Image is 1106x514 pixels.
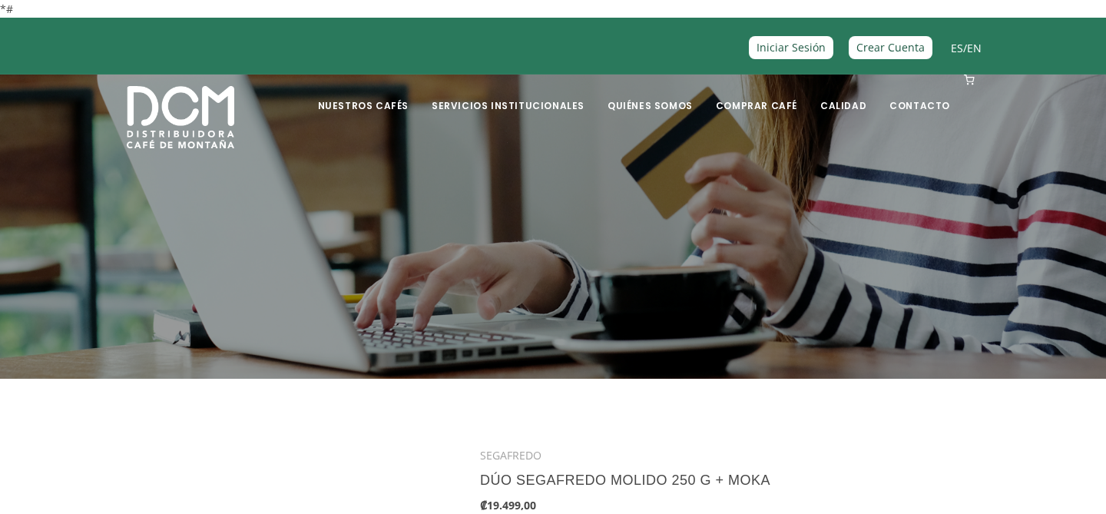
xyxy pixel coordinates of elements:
a: Nuestros Cafés [309,76,418,112]
a: Calidad [811,76,876,112]
b: ₡19.499,00 [480,498,536,512]
a: DÚO SEGAFREDO MOLIDO 250 g + MOKA [480,473,770,488]
div: SEGAFREDO [480,446,991,464]
span: / [951,39,982,57]
a: Iniciar Sesión [749,36,833,58]
a: Contacto [880,76,959,112]
a: Crear Cuenta [849,36,932,58]
a: Quiénes Somos [598,76,702,112]
a: Servicios Institucionales [422,76,594,112]
a: EN [967,41,982,55]
a: Comprar Café [707,76,806,112]
a: ES [951,41,963,55]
